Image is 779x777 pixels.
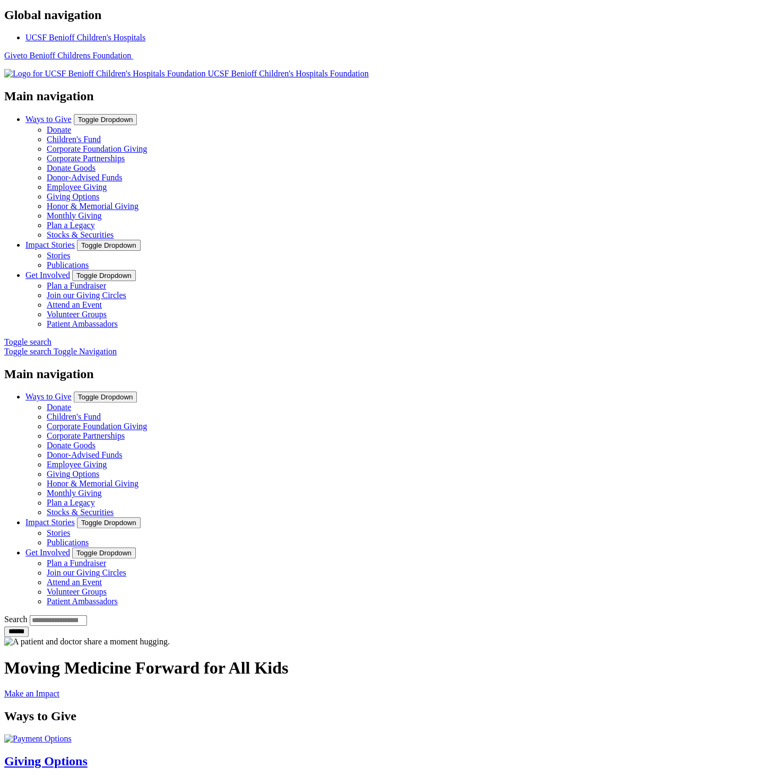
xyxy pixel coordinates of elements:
label: Search [4,615,28,624]
a: Corporate Partnerships [47,154,125,163]
a: Plan a Legacy [47,498,95,507]
a: Impact Stories [25,240,75,249]
a: Publications [47,260,89,269]
button: Toggle Dropdown [74,114,137,125]
a: Donor-Advised Funds [47,450,122,459]
a: Plan a Fundraiser [47,558,106,568]
h2: Global navigation [4,8,775,22]
a: Plan a Legacy [47,221,95,230]
span: to Benioff Childrens Foundation [21,51,131,60]
h2: Main navigation [4,89,775,103]
button: Toggle Dropdown [77,240,141,251]
a: Children's Fund [47,135,101,144]
a: Monthly Giving [47,211,102,220]
a: Attend an Event [47,578,102,587]
a: Honor & Memorial Giving [47,202,139,211]
button: Toggle Dropdown [72,547,136,558]
a: Monthly Giving [47,488,102,497]
span: Toggle search [4,337,51,346]
a: Giveto Benioff Childrens Foundation [4,51,133,60]
a: Join our Giving Circles [47,291,126,300]
button: Toggle Dropdown [72,270,136,281]
a: Ways to Give [25,115,72,124]
a: Stocks & Securities [47,508,114,517]
a: Giving Options [47,192,99,201]
img: Payment Options [4,734,72,744]
a: Corporate Foundation Giving [47,422,147,431]
a: Employee Giving [47,460,107,469]
a: Patient Ambassadors [47,597,118,606]
h1: Moving Medicine Forward for All Kids [4,658,775,678]
a: Stories [47,251,70,260]
a: Get Involved [25,548,70,557]
h2: Main navigation [4,367,775,381]
a: Stocks & Securities [47,230,114,239]
a: Corporate Partnerships [47,431,125,440]
button: Toggle Dropdown [74,391,137,403]
a: Donate [47,403,71,412]
span: UCSF Benioff Children's Hospitals Foundation [207,69,368,78]
a: Ways to Give [25,392,72,401]
a: Employee Giving [47,182,107,191]
a: Join our Giving Circles [47,568,126,577]
img: A patient and doctor share a moment hugging. [4,637,170,647]
a: Patient Ambassadors [47,319,118,328]
a: Get Involved [25,270,70,280]
a: UCSF Benioff Children's Hospitals [25,33,145,42]
a: UCSF Benioff Children's Hospitals Foundation [4,69,369,78]
a: Volunteer Groups [47,310,107,319]
a: Publications [47,538,89,547]
a: Plan a Fundraiser [47,281,106,290]
h2: Ways to Give [4,709,775,723]
a: Giving Options [47,469,99,478]
a: Children's Fund [47,412,101,421]
a: Stories [47,528,70,537]
span: Toggle Navigation [54,347,117,356]
a: Honor & Memorial Giving [47,479,139,488]
span: Toggle search [4,347,51,356]
a: Corporate Foundation Giving [47,144,147,153]
a: Donate [47,125,71,134]
a: Impact Stories [25,518,75,527]
a: Volunteer Groups [47,587,107,596]
a: Donor-Advised Funds [47,173,122,182]
img: Logo for UCSF Benioff Children's Hospitals Foundation [4,69,205,78]
a: Donate Goods [47,441,96,450]
button: Toggle Dropdown [77,517,141,528]
a: Make an Impact [4,689,59,698]
h2: Giving Options [4,754,775,769]
a: Attend an Event [47,300,102,309]
a: Donate Goods [47,163,96,172]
